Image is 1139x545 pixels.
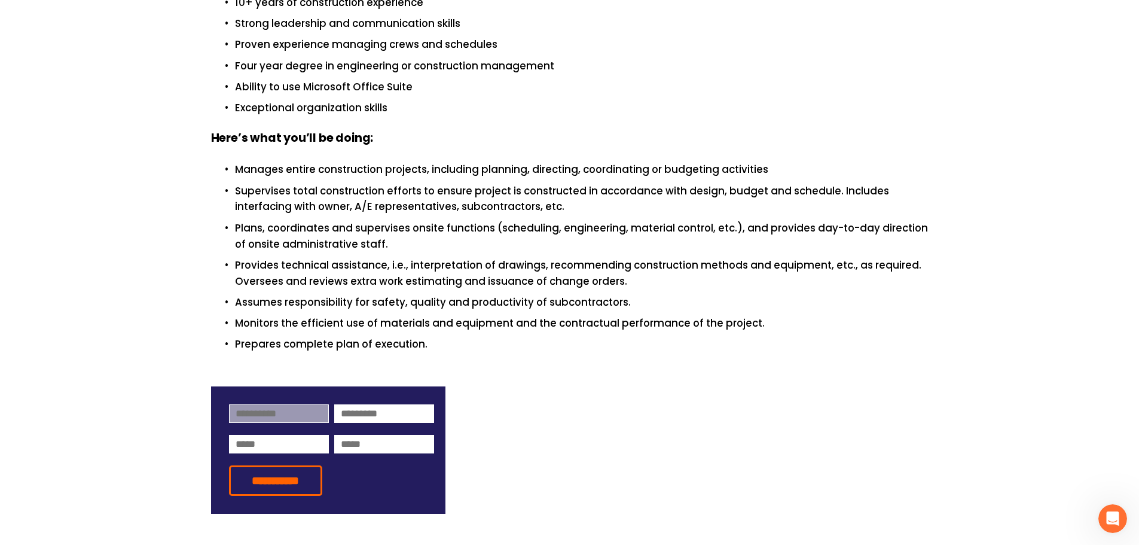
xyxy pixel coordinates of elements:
p: Strong leadership and communication skills [235,16,929,32]
p: Prepares complete plan of execution. [235,336,929,352]
p: Assumes responsibility for safety, quality and productivity of subcontractors. [235,294,929,310]
p: Monitors the efficient use of materials and equipment and the contractual performance of the proj... [235,315,929,331]
p: Provides technical assistance, i.e., interpretation of drawings, recommending construction method... [235,257,929,290]
p: Supervises total construction efforts to ensure project is constructed in accordance with design,... [235,183,929,215]
p: Exceptional organization skills [235,100,929,116]
iframe: Intercom live chat [1098,504,1127,533]
p: Proven experience managing crews and schedules [235,36,929,53]
strong: Here’s what you’ll be doing: [211,129,374,149]
p: Ability to use Microsoft Office Suite [235,79,929,95]
p: Four year degree in engineering or construction management [235,58,929,74]
p: Plans, coordinates and supervises onsite functions (scheduling, engineering, material control, et... [235,220,929,252]
p: Manages entire construction projects, including planning, directing, coordinating or budgeting ac... [235,162,929,178]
